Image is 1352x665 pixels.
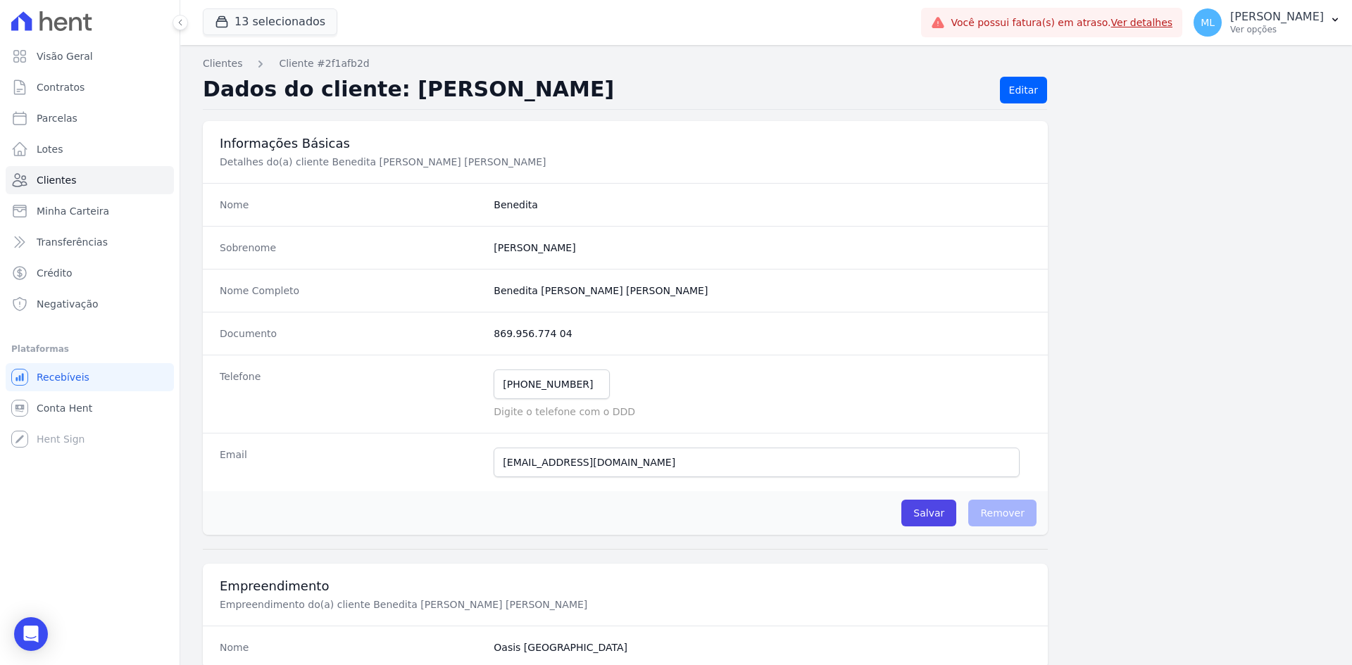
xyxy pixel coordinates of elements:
span: ML [1201,18,1215,27]
a: Cliente #2f1afb2d [279,56,369,71]
a: Minha Carteira [6,197,174,225]
p: [PERSON_NAME] [1230,10,1324,24]
p: Empreendimento do(a) cliente Benedita [PERSON_NAME] [PERSON_NAME] [220,597,693,612]
dd: [PERSON_NAME] [494,241,1031,255]
a: Recebíveis [6,363,174,391]
span: Lotes [37,142,63,156]
a: Clientes [6,166,174,194]
a: Lotes [6,135,174,163]
h3: Empreendimento [220,578,1031,595]
span: Conta Hent [37,401,92,415]
button: ML [PERSON_NAME] Ver opções [1182,3,1352,42]
h3: Informações Básicas [220,135,1031,152]
span: Remover [968,500,1037,526]
dd: Oasis [GEOGRAPHIC_DATA] [494,640,1031,654]
span: Crédito [37,266,73,280]
span: Recebíveis [37,370,89,384]
dt: Sobrenome [220,241,482,255]
a: Transferências [6,228,174,256]
a: Contratos [6,73,174,101]
span: Transferências [37,235,108,249]
a: Ver detalhes [1111,17,1173,28]
dt: Email [220,448,482,477]
span: Clientes [37,173,76,187]
div: Open Intercom Messenger [14,617,48,651]
a: Editar [1000,77,1047,103]
input: Salvar [901,500,956,526]
a: Crédito [6,259,174,287]
p: Detalhes do(a) cliente Benedita [PERSON_NAME] [PERSON_NAME] [220,155,693,169]
a: Clientes [203,56,242,71]
span: Você possui fatura(s) em atraso. [951,15,1172,30]
p: Ver opções [1230,24,1324,35]
a: Parcelas [6,104,174,132]
span: Minha Carteira [37,204,109,218]
span: Contratos [37,80,84,94]
dt: Nome [220,640,482,654]
dt: Telefone [220,369,482,419]
dt: Nome [220,198,482,212]
dt: Documento [220,327,482,341]
dd: Benedita [494,198,1031,212]
span: Visão Geral [37,49,93,63]
span: Parcelas [37,111,77,125]
h2: Dados do cliente: [PERSON_NAME] [203,77,989,103]
a: Conta Hent [6,394,174,422]
a: Negativação [6,290,174,318]
div: Plataformas [11,341,168,357]
dt: Nome Completo [220,284,482,298]
a: Visão Geral [6,42,174,70]
button: 13 selecionados [203,8,337,35]
nav: Breadcrumb [203,56,1329,71]
dd: 869.956.774 04 [494,327,1031,341]
p: Digite o telefone com o DDD [494,405,1031,419]
dd: Benedita [PERSON_NAME] [PERSON_NAME] [494,284,1031,298]
span: Negativação [37,297,99,311]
